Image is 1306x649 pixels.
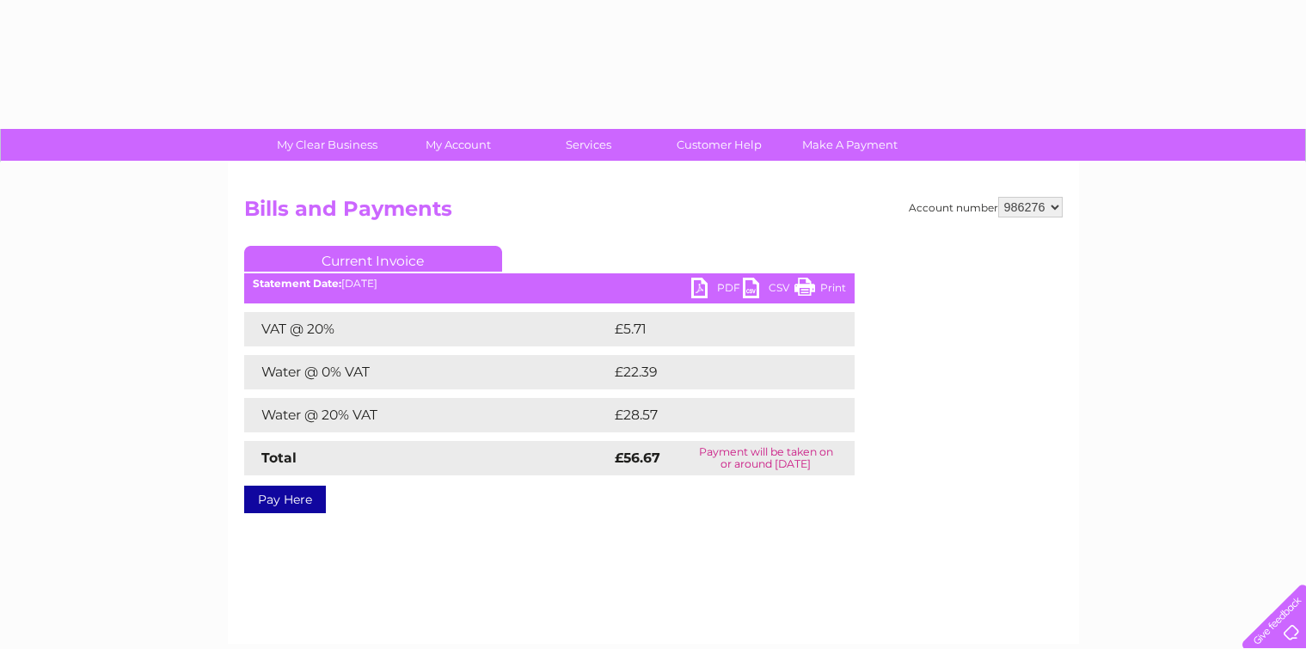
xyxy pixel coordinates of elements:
[244,246,502,272] a: Current Invoice
[261,450,297,466] strong: Total
[244,278,855,290] div: [DATE]
[610,398,819,432] td: £28.57
[244,486,326,513] a: Pay Here
[518,129,659,161] a: Services
[794,278,846,303] a: Print
[244,355,610,389] td: Water @ 0% VAT
[253,277,341,290] b: Statement Date:
[244,197,1063,230] h2: Bills and Payments
[678,441,855,475] td: Payment will be taken on or around [DATE]
[387,129,529,161] a: My Account
[256,129,398,161] a: My Clear Business
[779,129,921,161] a: Make A Payment
[691,278,743,303] a: PDF
[615,450,660,466] strong: £56.67
[244,312,610,346] td: VAT @ 20%
[648,129,790,161] a: Customer Help
[743,278,794,303] a: CSV
[610,312,812,346] td: £5.71
[909,197,1063,217] div: Account number
[610,355,819,389] td: £22.39
[244,398,610,432] td: Water @ 20% VAT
